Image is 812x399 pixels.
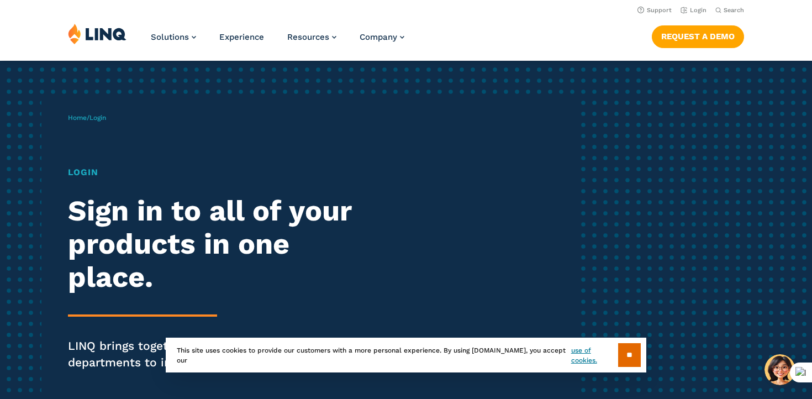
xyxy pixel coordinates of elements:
span: Solutions [151,32,189,42]
span: Resources [287,32,329,42]
a: Resources [287,32,336,42]
a: Company [360,32,404,42]
button: Hello, have a question? Let’s chat. [764,354,795,385]
button: Open Search Bar [715,6,744,14]
a: Request a Demo [652,25,744,48]
div: This site uses cookies to provide our customers with a more personal experience. By using [DOMAIN... [166,338,646,372]
a: Experience [219,32,264,42]
span: Search [724,7,744,14]
h1: Login [68,166,381,179]
a: Login [681,7,706,14]
nav: Primary Navigation [151,23,404,60]
a: Solutions [151,32,196,42]
h2: Sign in to all of your products in one place. [68,195,381,293]
p: LINQ brings together students, parents and all your departments to improve efficiency and transpa... [68,338,381,371]
a: Home [68,114,87,122]
span: Company [360,32,397,42]
nav: Button Navigation [652,23,744,48]
span: Login [89,114,106,122]
img: LINQ | K‑12 Software [68,23,126,44]
a: Support [637,7,672,14]
span: / [68,114,106,122]
a: use of cookies. [571,345,618,365]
